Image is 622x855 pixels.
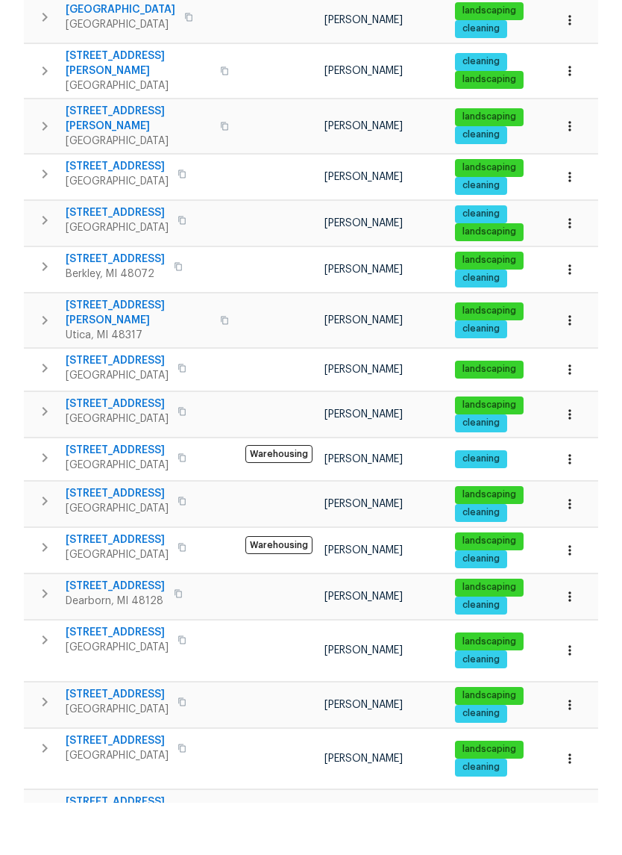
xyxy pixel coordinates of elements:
[66,55,175,69] span: [GEOGRAPHIC_DATA]
[456,415,522,428] span: landscaping
[245,497,312,515] span: Warehousing
[66,350,211,380] span: [STREET_ADDRESS][PERSON_NAME]
[66,538,169,553] span: [STREET_ADDRESS]
[66,211,169,226] span: [STREET_ADDRESS]
[324,697,403,708] span: [PERSON_NAME]
[324,67,403,78] span: [PERSON_NAME]
[456,306,522,319] span: landscaping
[324,173,403,184] span: [PERSON_NAME]
[456,759,506,772] span: cleaning
[456,214,522,226] span: landscaping
[456,741,522,754] span: landscaping
[324,317,403,327] span: [PERSON_NAME]
[456,231,506,244] span: cleaning
[456,706,506,718] span: cleaning
[66,405,169,420] span: [STREET_ADDRESS]
[456,260,506,273] span: cleaning
[456,375,506,388] span: cleaning
[456,357,522,370] span: landscaping
[456,469,506,482] span: cleaning
[66,449,169,464] span: [STREET_ADDRESS]
[66,800,169,815] span: [GEOGRAPHIC_DATA]
[456,813,506,826] span: cleaning
[324,224,403,234] span: [PERSON_NAME]
[324,551,403,562] span: [PERSON_NAME]
[456,125,522,138] span: landscaping
[456,181,506,193] span: cleaning
[324,806,403,816] span: [PERSON_NAME]
[245,588,312,606] span: Warehousing
[255,9,293,39] span: Work Orders
[66,273,169,287] span: [GEOGRAPHIC_DATA]
[324,597,403,608] span: [PERSON_NAME]
[66,600,169,615] span: [GEOGRAPHIC_DATA]
[66,553,169,568] span: [GEOGRAPHIC_DATA]
[66,319,165,334] span: Berkley, MI 48072
[66,631,165,646] span: [STREET_ADDRESS]
[66,646,165,661] span: Dearborn, MI 48128
[66,380,211,395] span: Utica, MI 48317
[456,651,506,664] span: cleaning
[66,131,211,146] span: [GEOGRAPHIC_DATA]
[66,786,169,800] span: [STREET_ADDRESS]
[66,464,169,479] span: [GEOGRAPHIC_DATA]
[456,108,506,120] span: cleaning
[324,367,403,378] span: [PERSON_NAME]
[324,118,403,128] span: [PERSON_NAME]
[51,16,100,31] span: Maestro
[360,16,418,31] span: Properties
[533,9,544,24] div: 1
[324,644,403,654] span: [PERSON_NAME]
[456,688,522,700] span: landscaping
[66,739,169,754] span: [STREET_ADDRESS]
[66,304,165,319] span: [STREET_ADDRESS]
[456,75,506,87] span: cleaning
[66,510,169,525] span: [GEOGRAPHIC_DATA]
[66,226,169,241] span: [GEOGRAPHIC_DATA]
[311,19,342,29] span: Tasks
[324,417,403,427] span: [PERSON_NAME]
[456,324,506,337] span: cleaning
[456,605,506,618] span: cleaning
[456,559,506,571] span: cleaning
[66,186,211,201] span: [GEOGRAPHIC_DATA]
[66,258,169,273] span: [STREET_ADDRESS]
[456,541,522,553] span: landscaping
[324,752,403,762] span: [PERSON_NAME]
[456,57,522,69] span: landscaping
[456,633,522,646] span: landscaping
[66,69,175,84] span: [GEOGRAPHIC_DATA]
[191,16,237,31] span: Projects
[142,16,173,31] span: Visits
[66,101,211,131] span: [STREET_ADDRESS][PERSON_NAME]
[324,506,403,517] span: [PERSON_NAME]
[66,585,169,600] span: [STREET_ADDRESS]
[456,163,522,175] span: landscaping
[456,278,522,290] span: landscaping
[66,677,169,692] span: [STREET_ADDRESS]
[66,495,169,510] span: [STREET_ADDRESS]
[66,420,169,435] span: [GEOGRAPHIC_DATA]
[66,156,211,186] span: [STREET_ADDRESS][PERSON_NAME]
[324,461,403,472] span: [PERSON_NAME]
[456,587,522,600] span: landscaping
[436,9,508,39] span: Geo Assignments
[456,451,522,464] span: landscaping
[66,754,169,769] span: [GEOGRAPHIC_DATA]
[456,795,522,808] span: landscaping
[66,692,169,707] span: [GEOGRAPHIC_DATA]
[456,505,506,517] span: cleaning
[324,270,403,281] span: [PERSON_NAME]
